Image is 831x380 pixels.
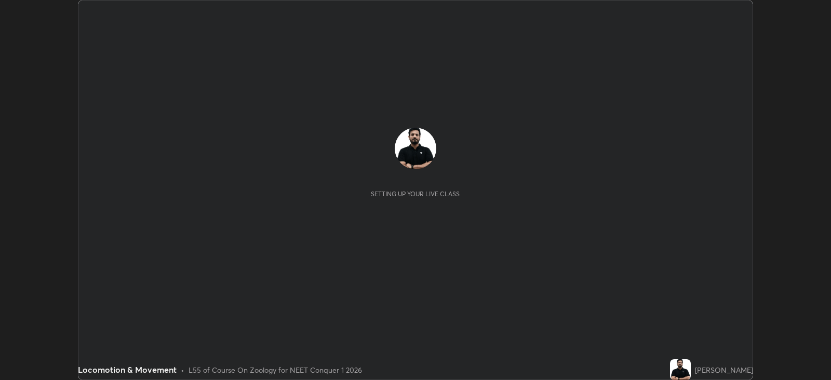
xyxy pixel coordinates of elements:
div: • [181,364,184,375]
div: L55 of Course On Zoology for NEET Conquer 1 2026 [189,364,362,375]
div: Locomotion & Movement [78,363,177,376]
div: [PERSON_NAME] [695,364,753,375]
div: Setting up your live class [371,190,460,198]
img: 54f690991e824e6993d50b0d6a1f1dc5.jpg [395,128,436,169]
img: 54f690991e824e6993d50b0d6a1f1dc5.jpg [670,359,691,380]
